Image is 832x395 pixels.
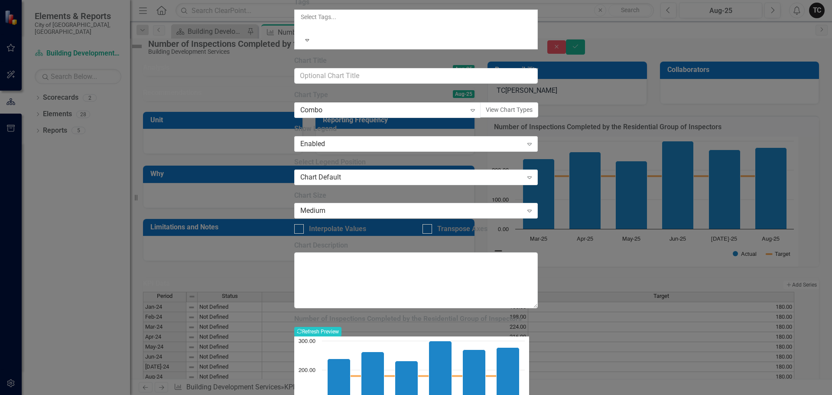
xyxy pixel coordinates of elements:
input: Optional Chart Title [294,68,538,84]
text: 300.00 [299,339,315,344]
button: Refresh Preview [294,327,341,336]
div: Chart Default [300,173,523,183]
button: View Chart Types [480,102,538,118]
label: Chart Description [294,241,538,251]
label: Chart Type [294,90,538,100]
div: Interpolate Values [309,224,366,234]
div: Combo [300,105,466,115]
text: 200.00 [299,368,315,373]
div: Medium [300,206,523,215]
label: Select Legend Position [294,157,538,167]
label: Show Legend [294,124,538,134]
label: Chart Size [294,191,538,201]
div: Transpose Axes [437,224,487,234]
h3: Number of Inspections Completed by the Residential Group of Inspectors [294,315,538,323]
div: Select Tags... [301,13,532,21]
div: Enabled [300,139,523,149]
label: Chart Title [294,56,538,66]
